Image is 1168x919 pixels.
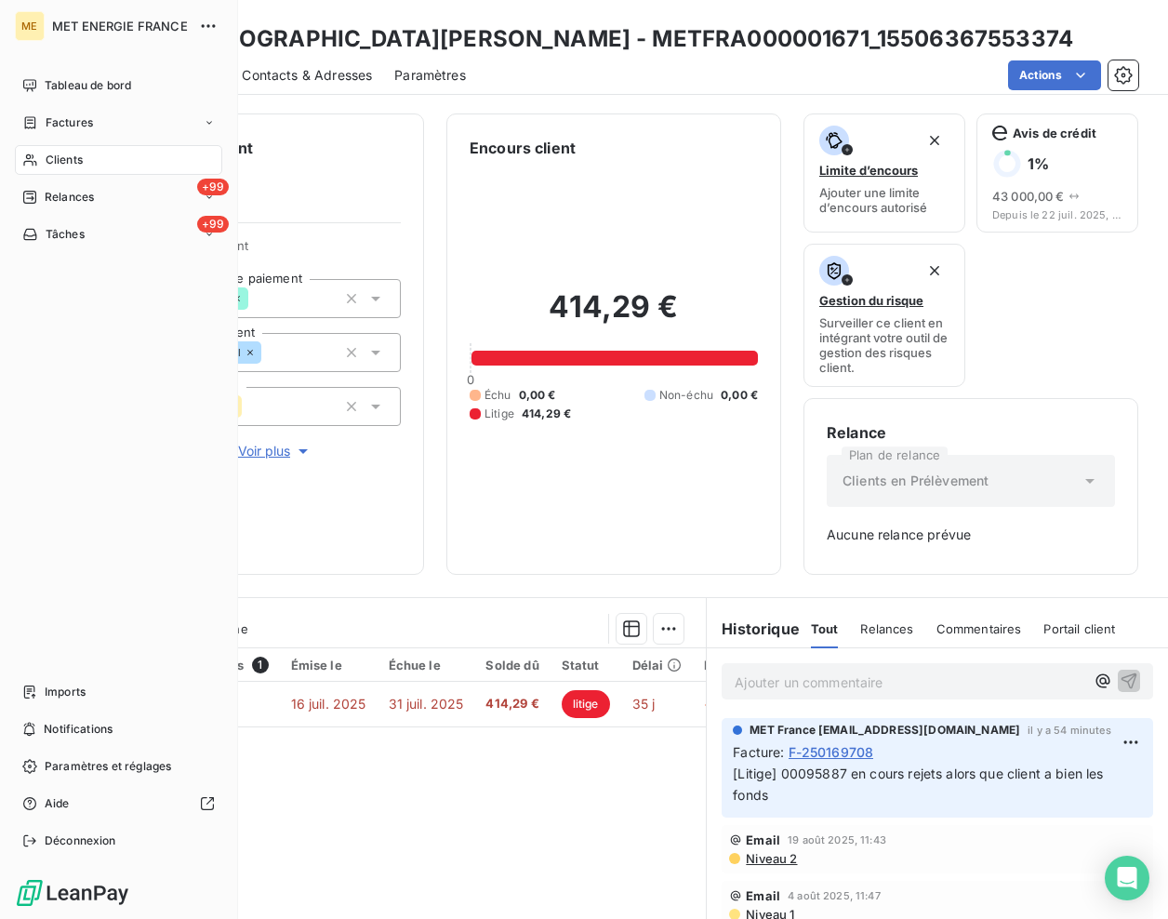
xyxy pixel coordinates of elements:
[632,696,656,712] span: 35 j
[113,137,401,159] h6: Informations client
[15,677,222,707] a: Imports
[811,621,839,636] span: Tout
[733,742,784,762] span: Facture :
[485,658,538,673] div: Solde dû
[394,66,466,85] span: Paramètres
[197,216,229,233] span: +99
[819,185,949,215] span: Ajouter une limite d’encours autorisé
[746,888,780,903] span: Email
[150,238,401,264] span: Propriétés Client
[467,372,474,387] span: 0
[704,658,763,673] div: Retard
[15,145,222,175] a: Clients
[238,442,312,460] span: Voir plus
[1013,126,1096,140] span: Avis de crédit
[45,189,94,206] span: Relances
[1043,621,1115,636] span: Portail client
[15,789,222,819] a: Aide
[46,226,85,243] span: Tâches
[803,244,965,387] button: Gestion du risqueSurveiller ce client en intégrant votre outil de gestion des risques client.
[45,684,86,700] span: Imports
[242,398,257,415] input: Ajouter une valeur
[827,526,1115,544] span: Aucune relance prévue
[1105,856,1149,900] div: Open Intercom Messenger
[45,795,70,812] span: Aide
[750,722,1020,739] span: MET France [EMAIL_ADDRESS][DOMAIN_NAME]
[470,137,576,159] h6: Encours client
[827,421,1115,444] h6: Relance
[389,658,464,673] div: Échue le
[197,179,229,195] span: +99
[484,387,511,404] span: Échu
[707,618,800,640] h6: Historique
[46,152,83,168] span: Clients
[252,657,269,673] span: 1
[746,832,780,847] span: Email
[389,696,464,712] span: 31 juil. 2025
[15,220,222,249] a: +99Tâches
[721,387,758,404] span: 0,00 €
[248,290,263,307] input: Ajouter une valeur
[470,288,758,344] h2: 414,29 €
[860,621,913,636] span: Relances
[843,472,989,490] span: Clients en Prélèvement
[242,66,372,85] span: Contacts & Adresses
[261,344,276,361] input: Ajouter une valeur
[992,189,1065,204] span: 43 000,00 €
[733,766,1107,803] span: [Litige] 00095887 en cours rejets alors que client a bien les fonds
[992,209,1122,220] span: Depuis le 22 juil. 2025, 06:40
[788,834,886,846] span: 19 août 2025, 11:43
[291,696,366,712] span: 16 juil. 2025
[562,658,610,673] div: Statut
[789,742,874,762] span: F-250169708
[1028,154,1049,173] h6: 1 %
[819,293,923,308] span: Gestion du risque
[1028,725,1111,736] span: il y a 54 minutes
[519,387,556,404] span: 0,00 €
[744,851,797,866] span: Niveau 2
[15,182,222,212] a: +99Relances
[485,695,538,713] span: 414,29 €
[15,752,222,781] a: Paramètres et réglages
[484,406,514,422] span: Litige
[52,19,188,33] span: MET ENERGIE FRANCE
[632,658,683,673] div: Délai
[819,163,918,178] span: Limite d’encours
[522,406,571,422] span: 414,29 €
[704,696,737,712] span: +20 j
[15,108,222,138] a: Factures
[936,621,1022,636] span: Commentaires
[45,832,116,849] span: Déconnexion
[562,690,610,718] span: litige
[45,77,131,94] span: Tableau de bord
[150,441,401,461] button: Voir plus
[819,315,949,375] span: Surveiller ce client en intégrant votre outil de gestion des risques client.
[788,890,881,901] span: 4 août 2025, 11:47
[15,11,45,41] div: ME
[1008,60,1101,90] button: Actions
[659,387,713,404] span: Non-échu
[44,721,113,738] span: Notifications
[803,113,965,233] button: Limite d’encoursAjouter une limite d’encours autorisé
[46,114,93,131] span: Factures
[291,658,366,673] div: Émise le
[15,878,130,908] img: Logo LeanPay
[164,22,1073,56] h3: LA [GEOGRAPHIC_DATA][PERSON_NAME] - METFRA000001671_15506367553374
[45,758,171,775] span: Paramètres et réglages
[15,71,222,100] a: Tableau de bord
